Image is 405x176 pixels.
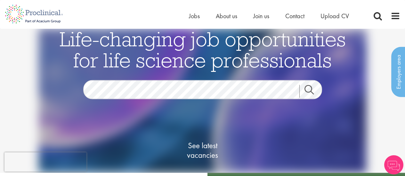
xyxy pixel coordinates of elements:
[189,12,200,20] a: Jobs
[171,141,235,160] span: See latest vacancies
[216,12,237,20] a: About us
[285,12,304,20] a: Contact
[384,155,403,174] img: Chatbot
[320,12,349,20] a: Upload CV
[253,12,269,20] a: Join us
[38,29,367,173] img: candidate home
[4,152,86,172] iframe: reCAPTCHA
[299,85,327,98] a: Job search submit button
[60,26,346,73] span: Life-changing job opportunities for life science professionals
